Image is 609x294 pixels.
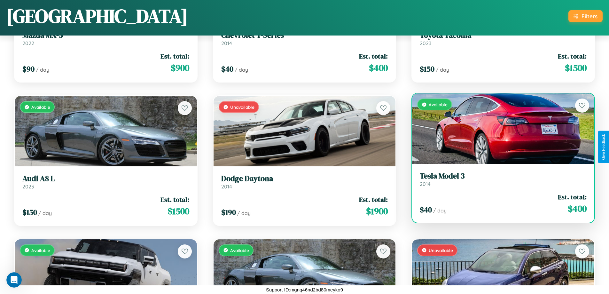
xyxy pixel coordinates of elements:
[420,181,431,187] span: 2014
[601,134,606,160] div: Give Feedback
[436,67,449,73] span: / day
[420,204,432,215] span: $ 40
[221,207,236,218] span: $ 190
[221,40,232,46] span: 2014
[237,210,251,216] span: / day
[36,67,49,73] span: / day
[568,10,603,22] button: Filters
[582,13,597,20] div: Filters
[366,205,388,218] span: $ 1900
[420,171,587,181] h3: Tesla Model 3
[22,183,34,190] span: 2023
[22,40,34,46] span: 2022
[420,31,587,46] a: Toyota Tacoma2023
[22,64,35,74] span: $ 90
[420,40,431,46] span: 2023
[420,171,587,187] a: Tesla Model 32014
[6,272,22,288] iframe: Intercom live chat
[558,192,587,202] span: Est. total:
[221,183,232,190] span: 2014
[369,61,388,74] span: $ 400
[171,61,189,74] span: $ 900
[22,174,189,190] a: Audi A8 L2023
[230,248,249,253] span: Available
[433,207,447,214] span: / day
[429,248,453,253] span: Unavailable
[160,52,189,61] span: Est. total:
[558,52,587,61] span: Est. total:
[221,174,388,190] a: Dodge Daytona2014
[31,248,50,253] span: Available
[31,104,50,110] span: Available
[429,102,448,107] span: Available
[420,31,587,40] h3: Toyota Tacoma
[221,174,388,183] h3: Dodge Daytona
[568,202,587,215] span: $ 400
[359,52,388,61] span: Est. total:
[38,210,52,216] span: / day
[230,104,254,110] span: Unavailable
[565,61,587,74] span: $ 1500
[160,195,189,204] span: Est. total:
[221,31,388,40] h3: Chevrolet T-Series
[168,205,189,218] span: $ 1500
[266,285,343,294] p: Support ID: mgnq46nd2bd80meyko9
[359,195,388,204] span: Est. total:
[22,207,37,218] span: $ 150
[221,64,233,74] span: $ 40
[22,174,189,183] h3: Audi A8 L
[22,31,189,40] h3: Mazda MX-5
[22,31,189,46] a: Mazda MX-52022
[235,67,248,73] span: / day
[6,3,188,29] h1: [GEOGRAPHIC_DATA]
[221,31,388,46] a: Chevrolet T-Series2014
[420,64,434,74] span: $ 150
